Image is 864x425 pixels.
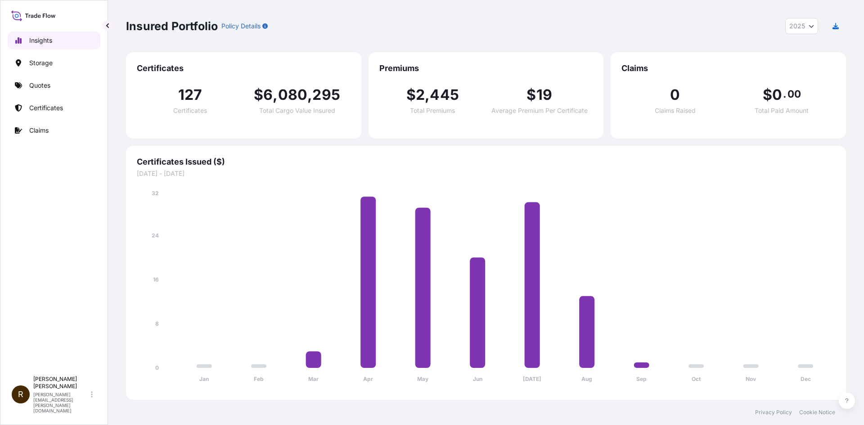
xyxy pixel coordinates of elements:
span: Certificates [137,63,351,74]
tspan: Feb [254,376,264,382]
span: $ [254,88,263,102]
span: $ [406,88,416,102]
span: 127 [178,88,202,102]
span: Claims Raised [655,107,696,114]
span: Average Premium Per Certificate [491,107,588,114]
span: [DATE] - [DATE] [137,169,835,178]
tspan: Dec [801,376,811,382]
span: Certificates [173,107,207,114]
span: Total Cargo Value Insured [259,107,335,114]
span: Claims [621,63,835,74]
span: , [425,88,430,102]
p: [PERSON_NAME] [PERSON_NAME] [33,376,89,390]
span: 19 [536,88,552,102]
span: 445 [430,88,459,102]
tspan: 32 [152,190,159,197]
span: $ [763,88,772,102]
a: Quotes [8,76,100,94]
span: R [18,390,23,399]
span: Total Premiums [410,107,455,114]
tspan: Jun [473,376,482,382]
a: Cookie Notice [799,409,835,416]
tspan: Oct [692,376,701,382]
span: 00 [787,90,801,98]
span: , [273,88,278,102]
span: Premiums [379,63,593,74]
p: Certificates [29,103,63,112]
a: Certificates [8,99,100,117]
tspan: 24 [152,232,159,239]
tspan: Aug [581,376,592,382]
tspan: Nov [746,376,756,382]
span: Total Paid Amount [755,107,809,114]
span: 080 [278,88,308,102]
span: 295 [312,88,340,102]
span: 2025 [789,22,805,31]
p: Claims [29,126,49,135]
tspan: Mar [308,376,319,382]
a: Storage [8,54,100,72]
span: . [783,90,786,98]
button: Year Selector [785,18,818,34]
span: Certificates Issued ($) [137,157,835,167]
tspan: May [417,376,429,382]
span: 6 [263,88,273,102]
span: 2 [416,88,425,102]
a: Claims [8,121,100,139]
p: Insured Portfolio [126,19,218,33]
span: $ [526,88,536,102]
span: 0 [772,88,782,102]
p: Policy Details [221,22,261,31]
p: Storage [29,58,53,67]
tspan: [DATE] [523,376,541,382]
span: 0 [670,88,680,102]
a: Insights [8,31,100,49]
p: Quotes [29,81,50,90]
tspan: Jan [199,376,209,382]
span: , [307,88,312,102]
tspan: 16 [153,276,159,283]
a: Privacy Policy [755,409,792,416]
p: [PERSON_NAME][EMAIL_ADDRESS][PERSON_NAME][DOMAIN_NAME] [33,392,89,413]
tspan: 8 [155,320,159,327]
p: Insights [29,36,52,45]
tspan: Sep [636,376,647,382]
tspan: Apr [363,376,373,382]
tspan: 0 [155,364,159,371]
